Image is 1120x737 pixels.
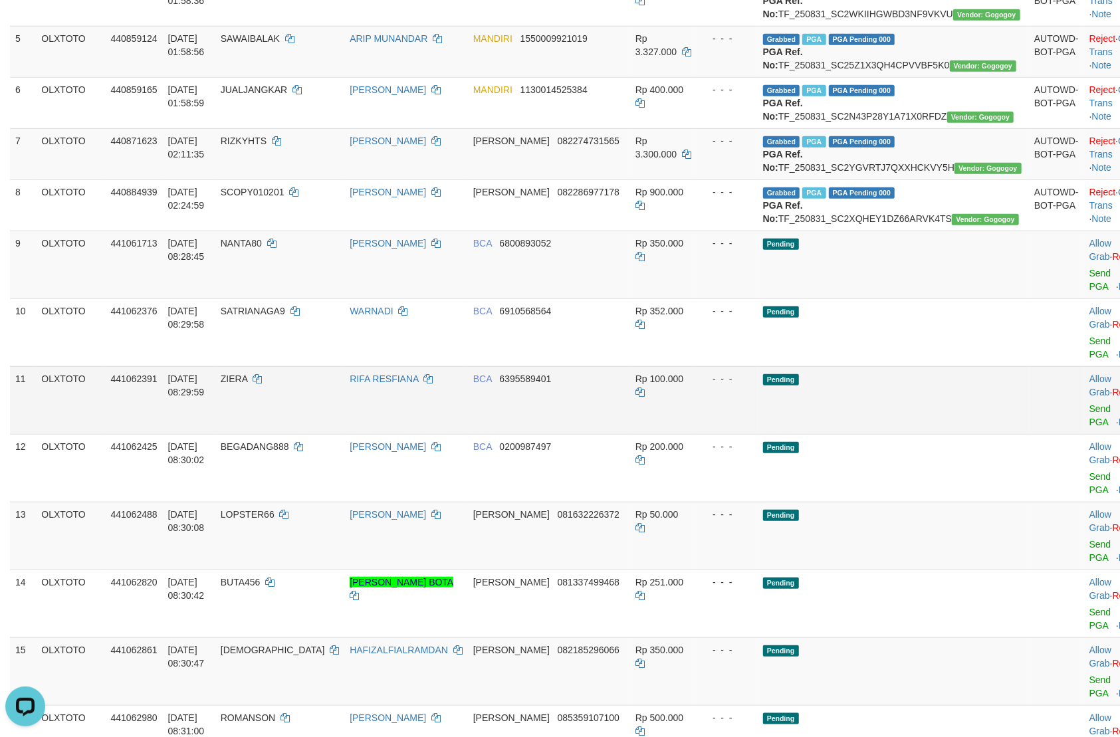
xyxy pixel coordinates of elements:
span: [PERSON_NAME] [473,577,550,587]
a: [PERSON_NAME] [350,136,426,146]
span: Copy 0200987497 to clipboard [500,441,552,452]
button: Open LiveChat chat widget [5,5,45,45]
div: - - - [702,304,752,318]
a: Allow Grab [1089,577,1111,601]
td: AUTOWD-BOT-PGA [1029,26,1084,77]
span: · [1089,509,1113,533]
span: 440859165 [111,84,158,95]
span: [DATE] 08:30:47 [168,645,205,669]
span: [DATE] 02:11:35 [168,136,205,159]
span: [DATE] 08:30:08 [168,509,205,533]
span: Pending [763,713,799,724]
span: [DEMOGRAPHIC_DATA] [221,645,325,655]
span: 441062376 [111,306,158,316]
a: [PERSON_NAME] [350,441,426,452]
span: Vendor URL: https://secure2.1velocity.biz [953,9,1020,21]
span: Copy 1130014525384 to clipboard [520,84,588,95]
span: Marked by aubibnu [802,136,826,148]
a: Allow Grab [1089,373,1111,397]
span: [DATE] 08:29:58 [168,306,205,330]
a: Allow Grab [1089,441,1111,465]
a: Send PGA [1089,268,1111,292]
span: ROMANSON [221,712,275,723]
div: - - - [702,237,752,250]
span: 441062820 [111,577,158,587]
td: 11 [10,366,36,434]
span: Pending [763,510,799,521]
span: Vendor URL: https://secure2.1velocity.biz [950,60,1017,72]
td: 5 [10,26,36,77]
span: Copy 1550009921019 to clipboard [520,33,588,44]
span: [DATE] 08:31:00 [168,712,205,736]
div: - - - [702,32,752,45]
span: 441062425 [111,441,158,452]
span: Marked by aubmrizky [802,85,826,96]
td: OLXTOTO [36,298,105,366]
span: Rp 350.000 [635,645,683,655]
a: Send PGA [1089,675,1111,698]
span: 440884939 [111,187,158,197]
a: [PERSON_NAME] [350,238,426,249]
span: Rp 50.000 [635,509,679,520]
a: Allow Grab [1089,712,1111,736]
a: Note [1092,9,1112,19]
span: Rp 3.327.000 [635,33,677,57]
span: [DATE] 01:58:56 [168,33,205,57]
span: [DATE] 08:30:42 [168,577,205,601]
span: · [1089,306,1113,330]
td: AUTOWD-BOT-PGA [1029,77,1084,128]
a: [PERSON_NAME] [350,187,426,197]
span: Rp 350.000 [635,238,683,249]
td: OLXTOTO [36,128,105,179]
b: PGA Ref. No: [763,98,803,122]
span: JUALJANGKAR [221,84,287,95]
span: BCA [473,238,492,249]
span: SATRIANAGA9 [221,306,285,316]
td: 6 [10,77,36,128]
span: · [1089,441,1113,465]
td: 14 [10,570,36,637]
td: 7 [10,128,36,179]
span: 441061713 [111,238,158,249]
div: - - - [702,576,752,589]
a: Allow Grab [1089,509,1111,533]
span: · [1089,238,1113,262]
a: Reject [1089,136,1116,146]
div: - - - [702,83,752,96]
div: - - - [702,134,752,148]
span: Grabbed [763,187,800,199]
span: Rp 3.300.000 [635,136,677,159]
td: TF_250831_SC2XQHEY1DZ66ARVK4TS [758,179,1029,231]
a: WARNADI [350,306,393,316]
span: Copy 081632226372 to clipboard [558,509,619,520]
span: PGA Pending [829,85,895,96]
span: Vendor URL: https://secure2.1velocity.biz [954,163,1022,174]
div: - - - [702,508,752,521]
td: OLXTOTO [36,231,105,298]
span: Pending [763,239,799,250]
span: PGA Pending [829,136,895,148]
a: HAFIZALFIALRAMDAN [350,645,448,655]
a: Allow Grab [1089,238,1111,262]
span: 441062980 [111,712,158,723]
span: Vendor URL: https://secure2.1velocity.biz [952,214,1019,225]
span: Rp 200.000 [635,441,683,452]
td: OLXTOTO [36,637,105,705]
span: [DATE] 02:24:59 [168,187,205,211]
b: PGA Ref. No: [763,47,803,70]
span: BUTA456 [221,577,261,587]
td: 13 [10,502,36,570]
td: OLXTOTO [36,570,105,637]
a: Note [1092,162,1112,173]
td: 10 [10,298,36,366]
span: [PERSON_NAME] [473,645,550,655]
span: [PERSON_NAME] [473,712,550,723]
span: · [1089,373,1113,397]
td: 15 [10,637,36,705]
span: [PERSON_NAME] [473,187,550,197]
td: OLXTOTO [36,179,105,231]
td: 9 [10,231,36,298]
div: - - - [702,372,752,385]
span: Rp 100.000 [635,373,683,384]
span: Rp 251.000 [635,577,683,587]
